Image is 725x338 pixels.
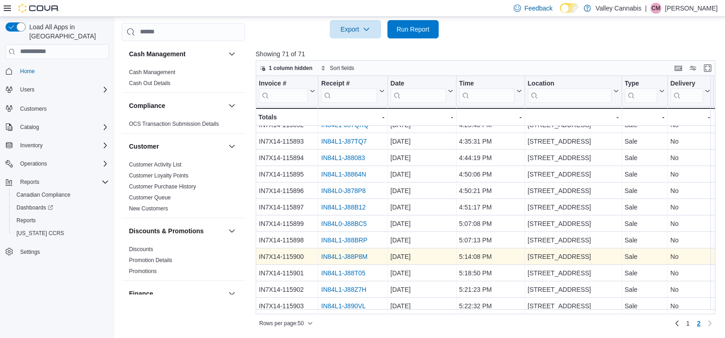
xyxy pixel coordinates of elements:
[258,112,315,123] div: Totals
[129,142,225,151] button: Customer
[624,185,664,196] div: Sale
[16,65,109,77] span: Home
[390,218,453,229] div: [DATE]
[321,269,365,277] a: IN84L1-J88T05
[16,177,109,188] span: Reports
[624,218,664,229] div: Sale
[9,201,113,214] a: Dashboards
[259,185,315,196] div: IN7X14-115896
[390,251,453,262] div: [DATE]
[390,112,453,123] div: -
[2,176,113,188] button: Reports
[16,102,109,114] span: Customers
[129,268,157,275] span: Promotions
[259,80,315,103] button: Invoice #
[20,142,43,149] span: Inventory
[459,268,521,279] div: 5:18:50 PM
[16,84,109,95] span: Users
[16,103,50,114] a: Customers
[527,152,618,163] div: [STREET_ADDRESS]
[13,228,68,239] a: [US_STATE] CCRS
[2,102,113,115] button: Customers
[269,64,312,72] span: 1 column hidden
[129,80,171,86] a: Cash Out Details
[652,3,661,14] span: CM
[259,268,315,279] div: IN7X14-115901
[321,286,366,293] a: IN84L1-J88Z7H
[459,136,521,147] div: 4:35:31 PM
[129,226,204,236] h3: Discounts & Promotions
[527,284,618,295] div: [STREET_ADDRESS]
[13,189,109,200] span: Canadian Compliance
[226,48,237,59] button: Cash Management
[9,188,113,201] button: Canadian Compliance
[2,121,113,134] button: Catalog
[459,169,521,180] div: 4:50:06 PM
[129,268,157,274] a: Promotions
[256,63,316,74] button: 1 column hidden
[129,120,219,128] span: OCS Transaction Submission Details
[20,123,39,131] span: Catalog
[13,202,57,213] a: Dashboards
[390,169,453,180] div: [DATE]
[2,139,113,152] button: Inventory
[13,189,74,200] a: Canadian Compliance
[129,226,225,236] button: Discounts & Promotions
[645,3,647,14] p: |
[226,288,237,299] button: Finance
[16,66,38,77] a: Home
[624,112,664,123] div: -
[459,251,521,262] div: 5:14:08 PM
[390,284,453,295] div: [DATE]
[527,218,618,229] div: [STREET_ADDRESS]
[2,83,113,96] button: Users
[16,247,43,258] a: Settings
[129,49,225,59] button: Cash Management
[259,169,315,180] div: IN7X14-115895
[670,119,710,130] div: No
[390,80,453,103] button: Date
[650,3,661,14] div: Chuck Malette
[624,80,657,103] div: Type
[226,141,237,152] button: Customer
[624,80,657,88] div: Type
[671,318,682,329] a: Previous page
[397,25,430,34] span: Run Report
[670,235,710,246] div: No
[670,169,710,180] div: No
[527,119,618,130] div: [STREET_ADDRESS]
[670,284,710,295] div: No
[259,119,315,130] div: IN7X14-115892
[459,218,521,229] div: 5:07:08 PM
[321,121,369,129] a: IN84L1-J87QXQ
[390,268,453,279] div: [DATE]
[16,84,38,95] button: Users
[390,300,453,311] div: [DATE]
[321,154,365,161] a: IN84L1-J88083
[390,80,446,103] div: Date
[20,248,40,256] span: Settings
[129,246,153,252] a: Discounts
[129,49,186,59] h3: Cash Management
[129,161,182,168] a: Customer Activity List
[259,284,315,295] div: IN7X14-115902
[259,300,315,311] div: IN7X14-115903
[259,152,315,163] div: IN7X14-115894
[16,177,43,188] button: Reports
[259,320,304,327] span: Rows per page : 50
[226,225,237,236] button: Discounts & Promotions
[129,205,168,212] span: New Customers
[2,245,113,258] button: Settings
[527,80,611,103] div: Location
[321,187,365,194] a: IN84L0-J878P8
[330,20,381,38] button: Export
[129,80,171,87] span: Cash Out Details
[321,253,367,260] a: IN84L1-J88P8M
[321,302,365,310] a: IN84L1-J890VL
[624,251,664,262] div: Sale
[13,215,109,226] span: Reports
[20,86,34,93] span: Users
[16,122,43,133] button: Catalog
[459,80,521,103] button: Time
